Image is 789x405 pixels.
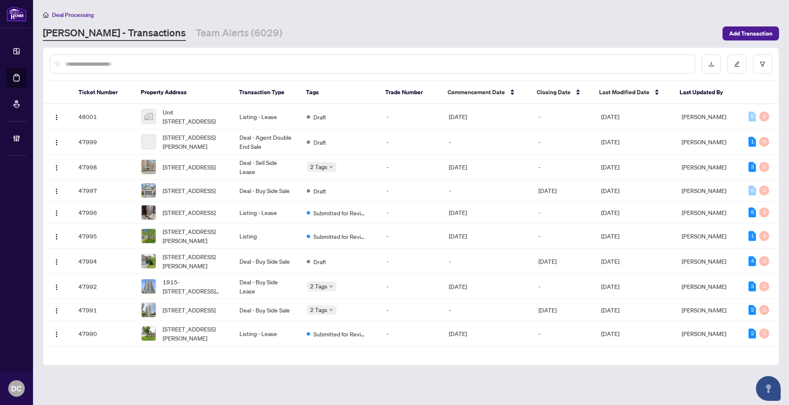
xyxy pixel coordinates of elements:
span: [DATE] [601,113,619,120]
div: 0 [759,207,769,217]
span: filter [760,61,765,67]
button: Logo [50,255,63,268]
span: down [329,308,333,312]
td: 47998 [72,155,135,180]
td: - [532,155,595,180]
a: Team Alerts (6029) [196,26,282,41]
span: Submitted for Review [313,208,367,217]
td: - [532,321,595,346]
div: 0 [759,231,769,241]
span: edit [734,61,740,67]
img: Logo [53,164,60,171]
td: - [380,249,443,274]
div: 1 [749,231,756,241]
div: 0 [759,162,769,172]
td: [PERSON_NAME] [675,249,742,274]
td: - [532,129,595,155]
th: Tags [299,81,379,104]
button: Logo [50,110,63,123]
button: Add Transaction [723,26,779,40]
td: Deal - Buy Side Sale [233,299,300,321]
td: Listing - Lease [233,321,300,346]
button: filter [753,55,772,74]
span: [DATE] [601,163,619,171]
img: thumbnail-img [142,326,156,341]
img: logo [7,6,26,21]
td: - [380,274,443,299]
td: - [380,129,443,155]
td: 47999 [72,129,135,155]
td: [DATE] [442,224,532,249]
td: - [380,104,443,129]
span: [DATE] [601,232,619,240]
div: 2 [749,305,756,315]
td: - [380,180,443,202]
div: 3 [749,281,756,291]
img: Logo [53,331,60,338]
td: Deal - Agent Double End Sale [233,129,300,155]
span: [STREET_ADDRESS][PERSON_NAME] [163,252,226,270]
span: home [43,12,49,18]
th: Trade Number [379,81,441,104]
div: 6 [749,207,756,217]
button: Logo [50,303,63,317]
span: [DATE] [601,138,619,145]
td: [DATE] [442,321,532,346]
td: - [532,224,595,249]
span: [DATE] [601,283,619,290]
img: thumbnail-img [142,279,156,293]
a: [PERSON_NAME] - Transactions [43,26,186,41]
td: - [380,224,443,249]
img: thumbnail-img [142,205,156,219]
img: thumbnail-img [142,183,156,198]
td: [PERSON_NAME] [675,202,742,224]
button: edit [727,55,746,74]
img: thumbnail-img [142,160,156,174]
td: [PERSON_NAME] [675,155,742,180]
span: Draft [313,186,326,195]
span: [DATE] [601,330,619,337]
span: Submitted for Review [313,232,367,241]
td: [DATE] [442,274,532,299]
td: 47994 [72,249,135,274]
th: Ticket Number [72,81,134,104]
td: [DATE] [442,155,532,180]
span: Draft [313,112,326,121]
span: [STREET_ADDRESS][PERSON_NAME] [163,133,226,151]
th: Property Address [134,81,232,104]
span: [STREET_ADDRESS] [163,305,216,314]
img: Logo [53,114,60,121]
td: [PERSON_NAME] [675,129,742,155]
img: thumbnail-img [142,303,156,317]
span: Draft [313,257,326,266]
td: [PERSON_NAME] [675,299,742,321]
div: 0 [759,137,769,147]
span: down [329,284,333,288]
td: Listing - Lease [233,202,300,224]
span: Add Transaction [729,27,772,40]
td: [PERSON_NAME] [675,274,742,299]
td: - [532,274,595,299]
span: Closing Date [537,88,571,97]
button: Logo [50,327,63,340]
div: 0 [759,112,769,121]
td: 47992 [72,274,135,299]
span: [STREET_ADDRESS] [163,208,216,217]
td: 47990 [72,321,135,346]
td: - [380,155,443,180]
img: thumbnail-img [142,110,156,124]
span: [DATE] [601,187,619,194]
button: Logo [50,206,63,219]
td: - [532,202,595,224]
div: 0 [759,329,769,338]
img: thumbnail-img [142,229,156,243]
button: download [702,55,721,74]
img: thumbnail-img [142,254,156,268]
td: 47996 [72,202,135,224]
span: Deal Processing [52,11,94,19]
button: Logo [50,280,63,293]
td: [DATE] [532,180,595,202]
th: Closing Date [530,81,592,104]
td: 48001 [72,104,135,129]
img: Logo [53,233,60,240]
